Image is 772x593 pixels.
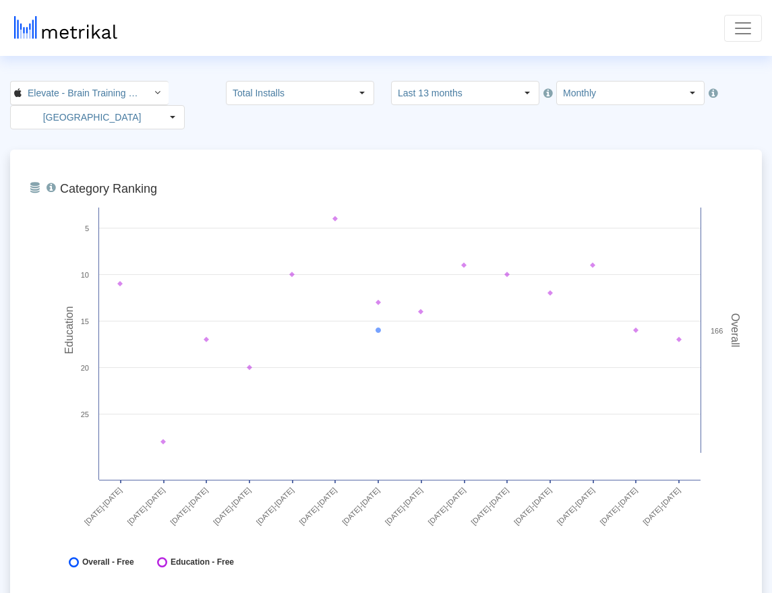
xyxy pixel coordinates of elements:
text: 166 [711,327,723,335]
text: [DATE]-[DATE] [427,486,467,526]
div: Select [351,82,374,104]
text: 15 [81,317,89,325]
text: [DATE]-[DATE] [255,486,295,526]
text: [DATE]-[DATE] [126,486,167,526]
span: Education - Free [171,557,234,567]
text: [DATE]-[DATE] [598,486,639,526]
img: metrical-logo-light.png [14,16,117,39]
text: [DATE]-[DATE] [556,486,596,526]
text: [DATE]-[DATE] [384,486,424,526]
div: Select [161,106,184,129]
text: [DATE]-[DATE] [340,486,381,526]
button: Toggle navigation [724,15,762,42]
tspan: Education [63,306,75,354]
div: Select [681,82,704,104]
text: [DATE]-[DATE] [83,486,123,526]
div: Select [146,82,169,104]
text: [DATE]-[DATE] [169,486,209,526]
text: 5 [85,224,89,232]
text: 25 [81,410,89,418]
text: 10 [81,271,89,279]
div: Select [516,82,539,104]
text: 20 [81,364,89,372]
text: [DATE]-[DATE] [297,486,338,526]
tspan: Overall [730,313,741,348]
tspan: Category Ranking [60,182,157,195]
text: [DATE]-[DATE] [641,486,682,526]
text: [DATE]-[DATE] [469,486,510,526]
text: [DATE]-[DATE] [212,486,252,526]
text: [DATE]-[DATE] [512,486,553,526]
span: Overall - Free [82,557,134,567]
